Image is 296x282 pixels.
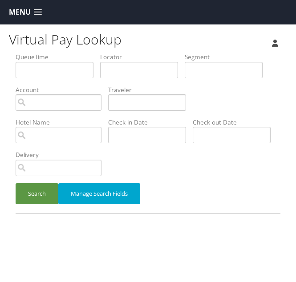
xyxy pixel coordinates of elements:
label: Locator [100,52,185,61]
label: Hotel Name [16,118,108,127]
a: Menu [4,5,46,20]
label: Account [16,85,108,94]
h1: Virtual Pay Lookup [9,30,218,49]
button: Manage Search Fields [58,183,140,204]
label: Check-out Date [193,118,277,127]
label: Delivery [16,150,108,159]
button: Search [16,183,58,204]
label: Segment [185,52,269,61]
label: Check-in Date [108,118,193,127]
span: Menu [9,8,31,16]
label: QueueTime [16,52,100,61]
label: Traveler [108,85,193,94]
